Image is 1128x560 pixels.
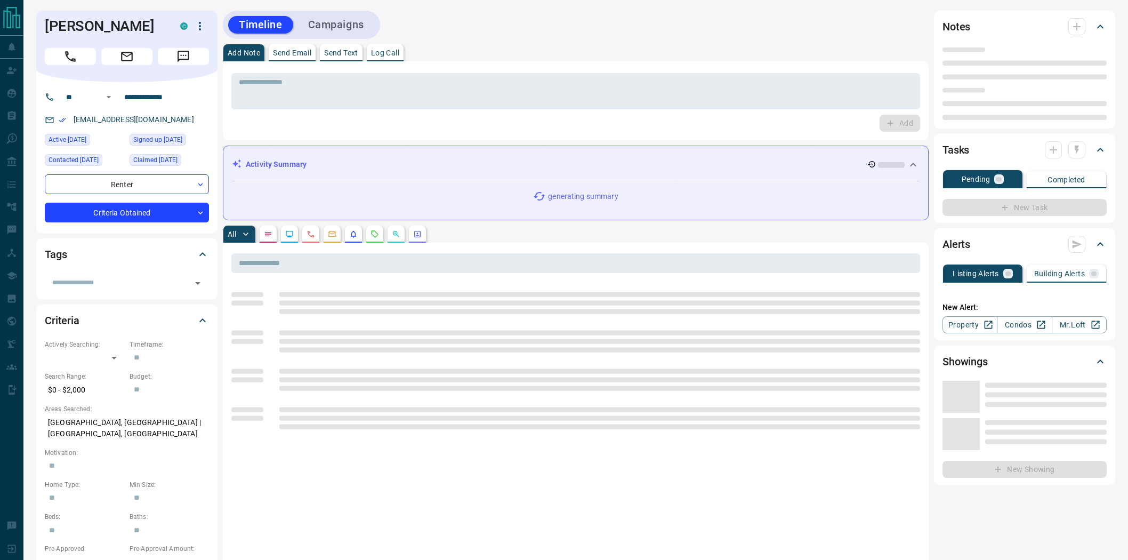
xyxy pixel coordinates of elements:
h2: Notes [942,18,970,35]
p: Beds: [45,512,124,522]
h2: Criteria [45,312,79,329]
div: Criteria [45,308,209,333]
div: Tags [45,242,209,267]
svg: Opportunities [392,230,400,238]
svg: Lead Browsing Activity [285,230,294,238]
div: Activity Summary [232,155,920,174]
span: Active [DATE] [49,134,86,145]
p: Pre-Approved: [45,544,124,554]
p: Send Email [273,49,311,57]
span: Message [158,48,209,65]
a: Mr.Loft [1052,316,1107,333]
h2: Tasks [942,141,969,158]
p: Home Type: [45,480,124,490]
p: Building Alerts [1034,270,1085,277]
p: Min Size: [130,480,209,490]
div: Wed Aug 13 2025 [45,134,124,149]
p: Timeframe: [130,340,209,349]
svg: Emails [328,230,336,238]
button: Campaigns [297,16,375,34]
svg: Email Verified [59,116,66,124]
a: Condos [997,316,1052,333]
button: Timeline [228,16,293,34]
button: Open [102,91,115,103]
svg: Requests [370,230,379,238]
p: Log Call [371,49,399,57]
div: Sun Nov 01 2020 [130,154,209,169]
p: All [228,230,236,238]
p: Add Note [228,49,260,57]
p: Budget: [130,372,209,381]
div: Sun Nov 01 2020 [130,134,209,149]
div: Renter [45,174,209,194]
svg: Notes [264,230,272,238]
div: Fri Dec 06 2024 [45,154,124,169]
p: Completed [1048,176,1085,183]
span: Claimed [DATE] [133,155,178,165]
p: Search Range: [45,372,124,381]
h2: Showings [942,353,988,370]
div: Alerts [942,231,1107,257]
p: Send Text [324,49,358,57]
h2: Tags [45,246,67,263]
div: Criteria Obtained [45,203,209,222]
div: condos.ca [180,22,188,30]
h1: [PERSON_NAME] [45,18,164,35]
p: Listing Alerts [953,270,999,277]
span: Contacted [DATE] [49,155,99,165]
button: Open [190,276,205,291]
svg: Listing Alerts [349,230,358,238]
svg: Agent Actions [413,230,422,238]
p: Activity Summary [246,159,307,170]
div: Showings [942,349,1107,374]
div: Tasks [942,137,1107,163]
p: Actively Searching: [45,340,124,349]
p: [GEOGRAPHIC_DATA], [GEOGRAPHIC_DATA] | [GEOGRAPHIC_DATA], [GEOGRAPHIC_DATA] [45,414,209,443]
p: Pending [962,175,990,183]
a: [EMAIL_ADDRESS][DOMAIN_NAME] [74,115,194,124]
p: Pre-Approval Amount: [130,544,209,554]
svg: Calls [307,230,315,238]
p: $0 - $2,000 [45,381,124,399]
p: New Alert: [942,302,1107,313]
span: Email [101,48,152,65]
span: Signed up [DATE] [133,134,182,145]
div: Notes [942,14,1107,39]
span: Call [45,48,96,65]
p: Motivation: [45,448,209,458]
h2: Alerts [942,236,970,253]
a: Property [942,316,997,333]
p: generating summary [548,191,618,202]
p: Areas Searched: [45,404,209,414]
p: Baths: [130,512,209,522]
